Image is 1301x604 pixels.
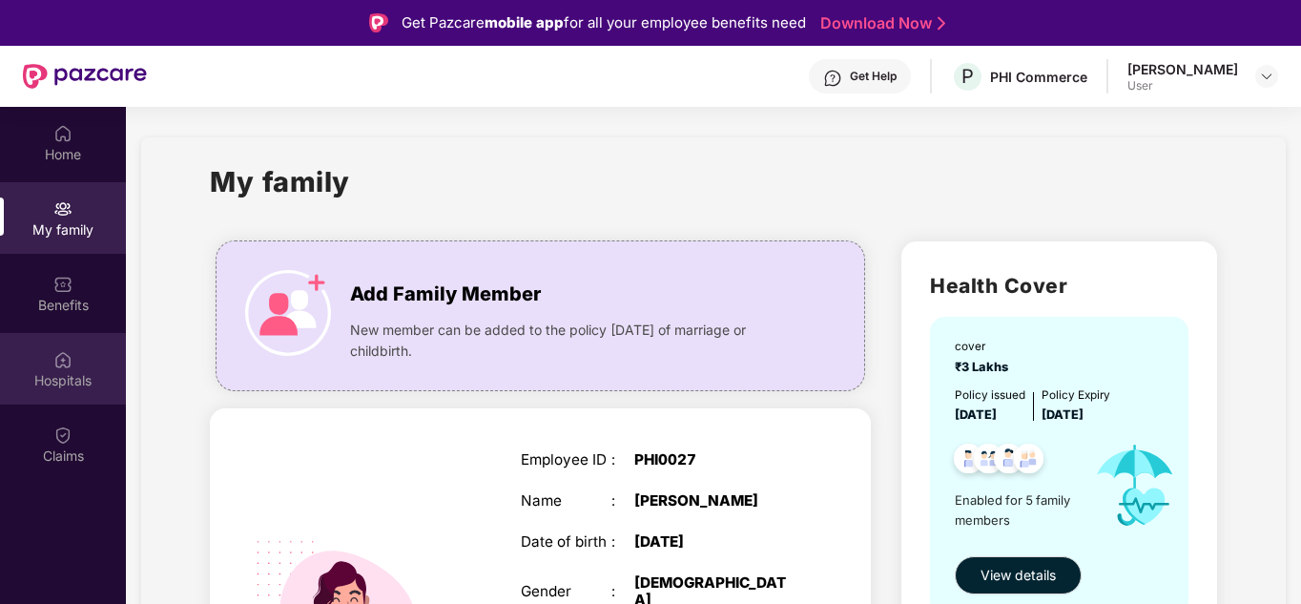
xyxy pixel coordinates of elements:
[53,275,72,294] img: svg+xml;base64,PHN2ZyBpZD0iQmVuZWZpdHMiIHhtbG5zPSJodHRwOi8vd3d3LnczLm9yZy8yMDAwL3N2ZyIgd2lkdGg9Ij...
[1259,69,1274,84] img: svg+xml;base64,PHN2ZyBpZD0iRHJvcGRvd24tMzJ4MzIiIHhtbG5zPSJodHRwOi8vd3d3LnczLm9yZy8yMDAwL3N2ZyIgd2...
[1127,60,1238,78] div: [PERSON_NAME]
[955,386,1025,405] div: Policy issued
[1127,78,1238,94] div: User
[1079,425,1190,546] img: icon
[955,360,1014,374] span: ₹3 Lakhs
[1005,438,1052,485] img: svg+xml;base64,PHN2ZyB4bWxucz0iaHR0cDovL3d3dy53My5vcmcvMjAwMC9zdmciIHdpZHRoPSI0OC45NDMiIGhlaWdodD...
[1042,386,1110,405] div: Policy Expiry
[938,13,945,33] img: Stroke
[521,451,612,469] div: Employee ID
[930,270,1188,302] h2: Health Cover
[611,533,634,551] div: :
[53,124,72,143] img: svg+xml;base64,PHN2ZyBpZD0iSG9tZSIgeG1sbnM9Imh0dHA6Ly93d3cudzMub3JnLzIwMDAvc3ZnIiB3aWR0aD0iMjAiIG...
[955,490,1079,530] span: Enabled for 5 family members
[961,65,974,88] span: P
[1042,407,1084,422] span: [DATE]
[634,451,794,469] div: PHI0027
[350,280,541,309] span: Add Family Member
[850,69,897,84] div: Get Help
[521,533,612,551] div: Date of birth
[521,583,612,600] div: Gender
[955,407,997,422] span: [DATE]
[23,64,147,89] img: New Pazcare Logo
[955,556,1082,594] button: View details
[820,13,940,33] a: Download Now
[53,199,72,219] img: svg+xml;base64,PHN2ZyB3aWR0aD0iMjAiIGhlaWdodD0iMjAiIHZpZXdCb3g9IjAgMCAyMCAyMCIgZmlsbD0ibm9uZSIgeG...
[53,426,72,445] img: svg+xml;base64,PHN2ZyBpZD0iQ2xhaW0iIHhtbG5zPSJodHRwOi8vd3d3LnczLm9yZy8yMDAwL3N2ZyIgd2lkdGg9IjIwIi...
[245,270,331,356] img: icon
[485,13,564,31] strong: mobile app
[981,565,1056,586] span: View details
[402,11,806,34] div: Get Pazcare for all your employee benefits need
[611,451,634,469] div: :
[990,68,1087,86] div: PHI Commerce
[823,69,842,88] img: svg+xml;base64,PHN2ZyBpZD0iSGVscC0zMngzMiIgeG1sbnM9Imh0dHA6Ly93d3cudzMub3JnLzIwMDAvc3ZnIiB3aWR0aD...
[965,438,1012,485] img: svg+xml;base64,PHN2ZyB4bWxucz0iaHR0cDovL3d3dy53My5vcmcvMjAwMC9zdmciIHdpZHRoPSI0OC45MTUiIGhlaWdodD...
[350,320,793,362] span: New member can be added to the policy [DATE] of marriage or childbirth.
[53,350,72,369] img: svg+xml;base64,PHN2ZyBpZD0iSG9zcGl0YWxzIiB4bWxucz0iaHR0cDovL3d3dy53My5vcmcvMjAwMC9zdmciIHdpZHRoPS...
[611,492,634,510] div: :
[985,438,1032,485] img: svg+xml;base64,PHN2ZyB4bWxucz0iaHR0cDovL3d3dy53My5vcmcvMjAwMC9zdmciIHdpZHRoPSI0OC45NDMiIGhlaWdodD...
[521,492,612,510] div: Name
[955,338,1014,356] div: cover
[210,160,350,203] h1: My family
[945,438,992,485] img: svg+xml;base64,PHN2ZyB4bWxucz0iaHR0cDovL3d3dy53My5vcmcvMjAwMC9zdmciIHdpZHRoPSI0OC45NDMiIGhlaWdodD...
[369,13,388,32] img: Logo
[611,583,634,600] div: :
[634,492,794,510] div: [PERSON_NAME]
[634,533,794,551] div: [DATE]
